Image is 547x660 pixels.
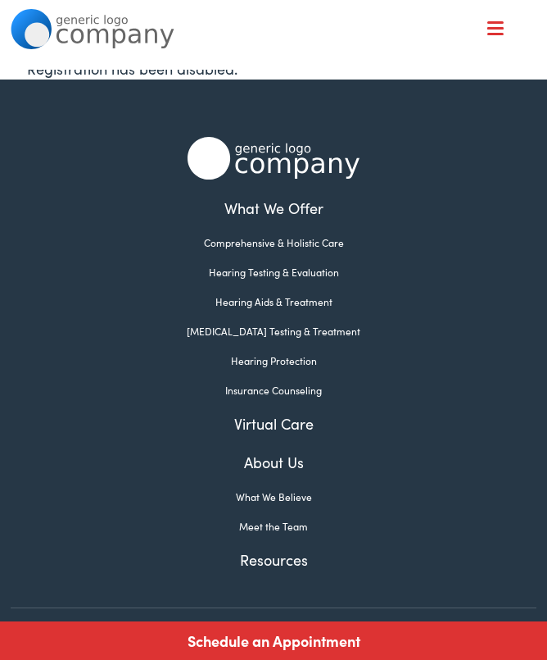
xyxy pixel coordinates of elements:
[11,519,536,534] a: Meet the Team
[11,324,536,339] a: [MEDICAL_DATA] Testing & Treatment
[11,412,536,435] a: Virtual Care
[11,265,536,280] a: Hearing Testing & Evaluation
[11,294,536,309] a: Hearing Aids & Treatment
[188,137,359,180] img: Alpaca Audiology
[11,451,536,473] a: About Us
[11,489,536,504] a: What We Believe
[11,353,536,368] a: Hearing Protection
[11,548,536,571] a: Resources
[23,66,536,116] a: What We Offer
[11,197,536,219] a: What We Offer
[11,383,536,398] a: Insurance Counseling
[11,235,536,250] a: Comprehensive & Holistic Care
